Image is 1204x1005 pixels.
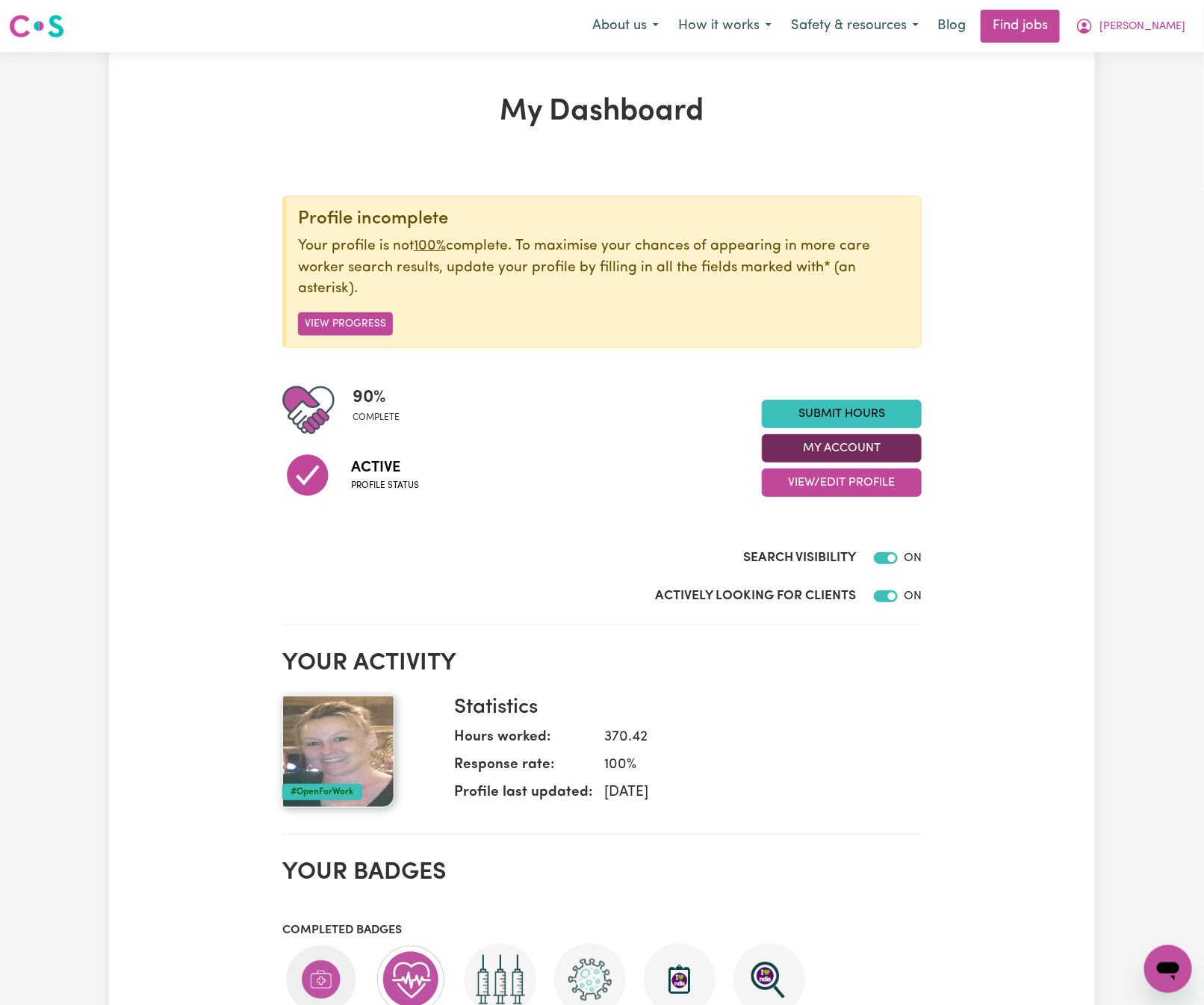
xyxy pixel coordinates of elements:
[762,400,922,428] a: Submit Hours
[743,548,856,568] label: Search Visibility
[454,755,592,782] dt: Response rate:
[1066,10,1195,42] button: My Account
[981,10,1060,43] a: Find jobs
[351,479,419,492] span: Profile status
[655,587,856,606] label: Actively Looking for Clients
[904,590,922,602] span: ON
[668,10,781,42] button: How it works
[282,94,922,130] h1: My Dashboard
[282,696,394,808] img: Your profile picture
[592,755,910,776] dd: 100 %
[282,924,922,938] h3: Completed badges
[353,384,400,411] span: 90 %
[1144,945,1192,993] iframe: Button to launch messaging window
[298,312,393,335] button: View Progress
[781,10,928,42] button: Safety & resources
[592,727,910,749] dd: 370.42
[583,10,668,42] button: About us
[298,236,909,300] p: Your profile is not complete. To maximise your chances of appearing in more care worker search re...
[762,434,922,463] button: My Account
[762,469,922,497] button: View/Edit Profile
[904,552,922,564] span: ON
[9,13,64,40] img: Careseekers logo
[928,10,975,43] a: Blog
[298,208,909,230] div: Profile incomplete
[414,239,446,253] u: 100%
[282,784,362,800] div: #OpenForWork
[454,696,910,721] h3: Statistics
[353,411,400,424] span: complete
[282,649,922,678] h2: Your activity
[592,782,910,804] dd: [DATE]
[282,859,922,887] h2: Your badges
[353,384,412,436] div: Profile completeness: 90%
[454,782,592,810] dt: Profile last updated:
[1099,19,1185,35] span: [PERSON_NAME]
[9,9,64,43] a: Careseekers logo
[454,727,592,755] dt: Hours worked:
[351,457,419,479] span: Active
